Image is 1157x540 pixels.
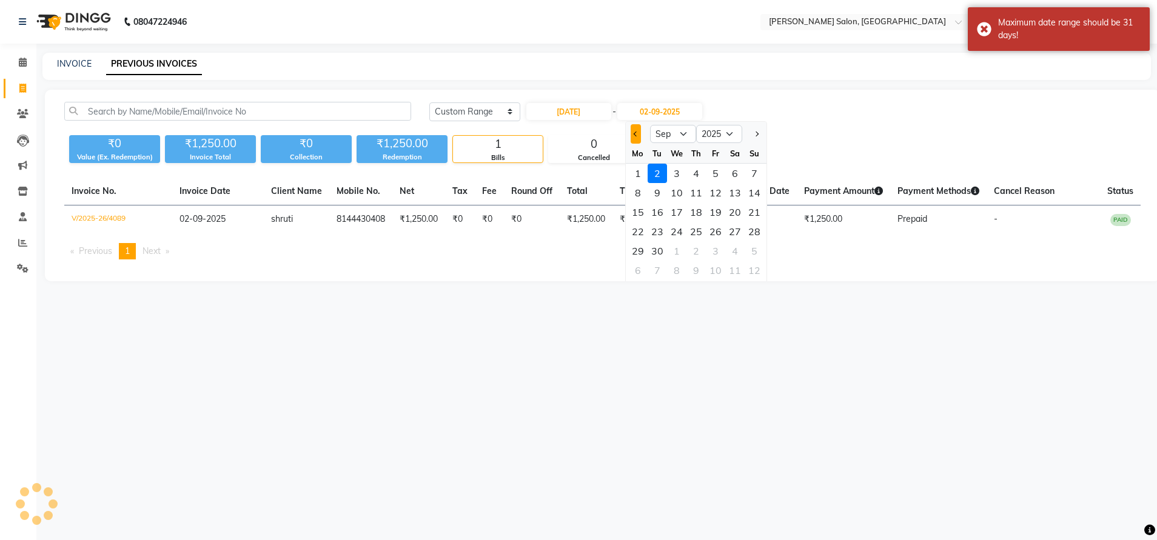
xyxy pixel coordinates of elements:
[706,164,725,183] div: Friday, September 5, 2025
[686,261,706,280] div: Thursday, October 9, 2025
[706,183,725,202] div: 12
[400,185,414,196] span: Net
[628,241,648,261] div: 29
[706,164,725,183] div: 5
[648,164,667,183] div: 2
[631,124,641,144] button: Previous month
[745,222,764,241] div: Sunday, September 28, 2025
[725,261,745,280] div: Saturday, October 11, 2025
[628,183,648,202] div: 8
[686,202,706,222] div: 18
[725,183,745,202] div: Saturday, September 13, 2025
[125,245,130,256] span: 1
[725,164,745,183] div: 6
[667,144,686,163] div: We
[261,135,352,152] div: ₹0
[357,152,448,162] div: Redemption
[745,202,764,222] div: Sunday, September 21, 2025
[897,185,979,196] span: Payment Methods
[620,185,633,196] span: Tip
[667,222,686,241] div: 24
[628,202,648,222] div: 15
[667,261,686,280] div: 8
[994,213,998,224] span: -
[745,183,764,202] div: Sunday, September 14, 2025
[106,53,202,75] a: PREVIOUS INVOICES
[706,222,725,241] div: Friday, September 26, 2025
[64,243,1141,259] nav: Pagination
[667,164,686,183] div: 3
[706,144,725,163] div: Fr
[667,241,686,261] div: Wednesday, October 1, 2025
[667,202,686,222] div: Wednesday, September 17, 2025
[745,261,764,280] div: Sunday, October 12, 2025
[165,135,256,152] div: ₹1,250.00
[549,153,639,163] div: Cancelled
[706,222,725,241] div: 26
[686,144,706,163] div: Th
[725,144,745,163] div: Sa
[648,144,667,163] div: Tu
[628,164,648,183] div: 1
[650,125,696,143] select: Select month
[686,183,706,202] div: 11
[745,241,764,261] div: Sunday, October 5, 2025
[504,205,560,234] td: ₹0
[725,183,745,202] div: 13
[57,58,92,69] a: INVOICE
[648,164,667,183] div: Tuesday, September 2, 2025
[667,202,686,222] div: 17
[751,124,761,144] button: Next month
[64,205,172,234] td: V/2025-26/4089
[706,241,725,261] div: Friday, October 3, 2025
[998,16,1141,42] div: Maximum date range should be 31 days!
[628,261,648,280] div: 6
[612,105,616,118] span: -
[725,202,745,222] div: Saturday, September 20, 2025
[560,205,612,234] td: ₹1,250.00
[648,222,667,241] div: Tuesday, September 23, 2025
[696,125,742,143] select: Select year
[725,241,745,261] div: Saturday, October 4, 2025
[1110,214,1131,226] span: PAID
[628,164,648,183] div: Monday, September 1, 2025
[667,164,686,183] div: Wednesday, September 3, 2025
[648,261,667,280] div: Tuesday, October 7, 2025
[667,183,686,202] div: Wednesday, September 10, 2025
[526,103,611,120] input: Start Date
[706,261,725,280] div: Friday, October 10, 2025
[648,241,667,261] div: 30
[143,245,161,256] span: Next
[706,183,725,202] div: Friday, September 12, 2025
[617,103,702,120] input: End Date
[745,261,764,280] div: 12
[686,241,706,261] div: 2
[725,222,745,241] div: Saturday, September 27, 2025
[686,261,706,280] div: 9
[179,213,226,224] span: 02-09-2025
[31,5,114,39] img: logo
[648,202,667,222] div: Tuesday, September 16, 2025
[453,136,543,153] div: 1
[706,202,725,222] div: 19
[745,183,764,202] div: 14
[72,185,116,196] span: Invoice No.
[648,183,667,202] div: Tuesday, September 9, 2025
[686,241,706,261] div: Thursday, October 2, 2025
[648,183,667,202] div: 9
[453,153,543,163] div: Bills
[648,202,667,222] div: 16
[511,185,552,196] span: Round Off
[686,164,706,183] div: Thursday, September 4, 2025
[667,222,686,241] div: Wednesday, September 24, 2025
[648,261,667,280] div: 7
[686,222,706,241] div: Thursday, September 25, 2025
[667,261,686,280] div: Wednesday, October 8, 2025
[628,144,648,163] div: Mo
[686,222,706,241] div: 25
[261,152,352,162] div: Collection
[628,183,648,202] div: Monday, September 8, 2025
[745,144,764,163] div: Su
[165,152,256,162] div: Invoice Total
[725,202,745,222] div: 20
